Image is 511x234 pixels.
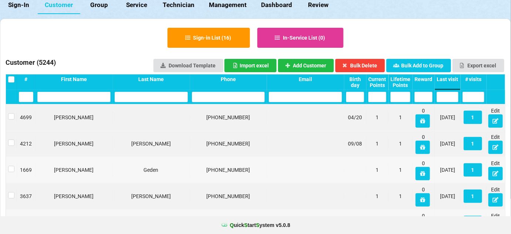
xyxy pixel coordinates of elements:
div: 3637 [19,193,33,200]
div: Import excel [232,63,269,68]
div: Last visit [437,76,458,82]
h3: Customer ( 5244 ) [6,58,56,69]
div: 1 [390,193,410,200]
button: Bulk Add to Group [386,59,451,72]
div: [PERSON_NAME] [37,166,111,174]
div: [PERSON_NAME] [115,140,188,147]
div: 0 [414,186,433,207]
div: 0 [414,212,433,233]
div: 1669 [19,166,33,174]
div: [PERSON_NAME] [37,193,111,200]
div: 4699 [19,114,33,121]
div: 0 [414,107,433,128]
button: 1 [464,111,482,124]
div: 1 [368,193,386,200]
div: Edit [488,212,503,233]
div: Edit [488,160,503,180]
div: # [19,76,33,82]
div: Current Points [368,76,386,88]
div: [DATE] [437,140,458,147]
div: 1 [390,166,410,174]
a: Download Template [153,59,223,72]
div: Phone [192,76,265,82]
div: # visits [463,76,484,82]
button: Add Customer [278,59,334,72]
button: Sign-in List (16) [167,28,250,48]
div: Last Name [115,76,188,82]
div: 04/20 [346,114,364,121]
div: 0 [414,160,433,180]
div: 1 [368,140,386,147]
div: [DATE] [437,166,458,174]
button: Bulk Delete [335,59,385,72]
button: In-Service List (0) [257,28,344,48]
div: First Name [37,76,111,82]
div: 1 [390,140,410,147]
span: Q [230,222,234,228]
div: Edit [488,107,503,128]
div: 4212 [19,140,33,147]
div: [PHONE_NUMBER] [192,140,265,147]
div: 1 [368,166,386,174]
span: S [244,222,248,228]
div: Email [269,76,342,82]
div: Birth day [346,76,364,88]
button: Import excel [224,59,277,72]
button: Export excel [453,59,504,72]
button: 1 [464,190,482,203]
div: [PERSON_NAME] [115,193,188,200]
div: Reward [414,76,433,82]
img: favicon.ico [221,221,228,229]
div: [DATE] [437,193,458,200]
div: [DATE] [437,114,458,121]
div: [PHONE_NUMBER] [192,114,265,121]
div: [PERSON_NAME] [37,140,111,147]
div: [PHONE_NUMBER] [192,166,265,174]
div: 0 [414,133,433,154]
div: Edit [488,186,503,207]
button: 1 [464,137,482,150]
div: Edit [488,133,503,154]
div: [PHONE_NUMBER] [192,193,265,200]
div: 09/08 [346,140,364,147]
div: 1 [390,114,410,121]
div: [PERSON_NAME] [37,114,111,121]
div: Geden [115,166,188,174]
div: Lifetime Points [390,76,410,88]
div: 1 [368,114,386,121]
b: uick tart ystem v 5.0.8 [230,221,290,229]
button: 1 [464,163,482,177]
span: S [256,222,259,228]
